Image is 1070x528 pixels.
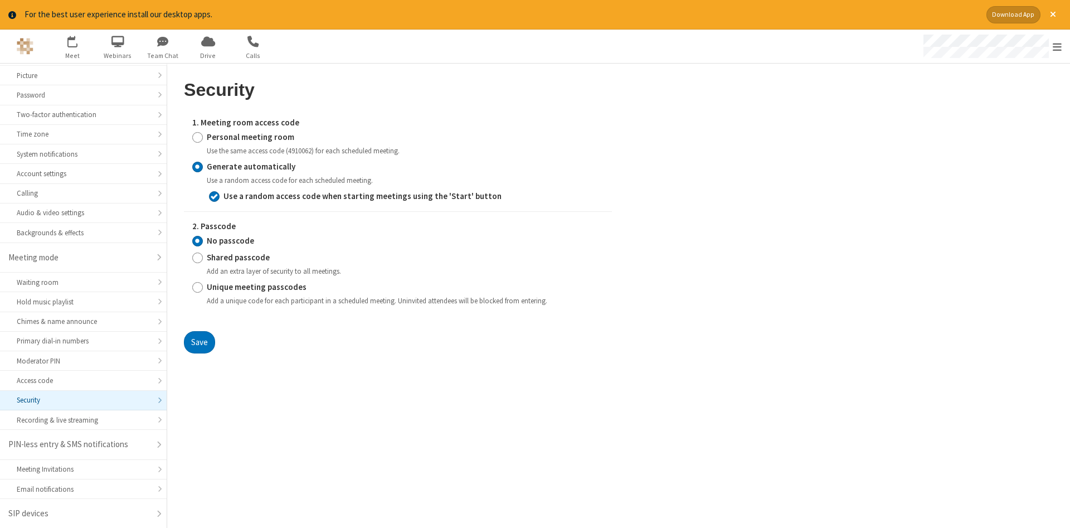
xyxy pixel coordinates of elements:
[232,51,274,61] span: Calls
[192,117,604,129] label: 1. Meeting room access code
[207,266,604,277] div: Add an extra layer of security to all meetings.
[25,8,978,21] div: For the best user experience install our desktop apps.
[142,51,184,61] span: Team Chat
[17,188,150,198] div: Calling
[17,356,150,366] div: Moderator PIN
[17,336,150,346] div: Primary dial-in numbers
[17,316,150,327] div: Chimes & name announce
[17,415,150,425] div: Recording & live streaming
[207,296,604,306] div: Add a unique code for each participant in a scheduled meeting. Uninvited attendees will be blocke...
[192,220,604,233] label: 2. Passcode
[1044,6,1062,23] button: Close alert
[223,191,502,201] strong: Use a random access code when starting meetings using the 'Start' button
[17,395,150,405] div: Security
[17,90,150,100] div: Password
[17,277,150,288] div: Waiting room
[8,251,150,264] div: Meeting mode
[184,331,215,353] button: Save
[207,282,307,292] strong: Unique meeting passcodes
[8,438,150,451] div: PIN-less entry & SMS notifications
[17,109,150,120] div: Two-factor authentication
[207,235,254,246] strong: No passcode
[17,484,150,495] div: Email notifications
[8,507,150,520] div: SIP devices
[17,207,150,218] div: Audio & video settings
[913,30,1070,63] div: Open menu
[52,51,94,61] span: Meet
[207,161,295,172] strong: Generate automatically
[4,30,46,63] button: Logo
[17,464,150,474] div: Meeting Invitations
[187,51,229,61] span: Drive
[17,129,150,139] div: Time zone
[75,36,82,44] div: 1
[184,80,612,100] h2: Security
[17,297,150,307] div: Hold music playlist
[17,375,150,386] div: Access code
[207,175,604,186] div: Use a random access code for each scheduled meeting.
[986,6,1040,23] button: Download App
[17,168,150,179] div: Account settings
[17,227,150,238] div: Backgrounds & effects
[17,38,33,55] img: QA Selenium DO NOT DELETE OR CHANGE
[17,70,150,81] div: Picture
[207,146,604,156] div: Use the same access code (4910062) for each scheduled meeting.
[17,149,150,159] div: System notifications
[207,132,294,142] strong: Personal meeting room
[97,51,139,61] span: Webinars
[207,252,270,263] strong: Shared passcode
